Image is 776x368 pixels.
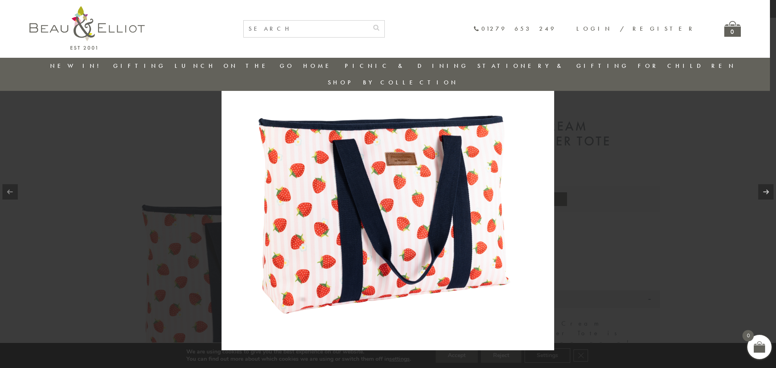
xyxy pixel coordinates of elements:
[742,330,754,341] span: 0
[724,21,741,37] a: 0
[175,62,294,70] a: Lunch On The Go
[244,21,368,37] input: SEARCH
[30,6,145,50] img: logo
[576,25,696,33] a: Login / Register
[758,184,774,200] a: Next
[221,18,554,350] img: 36573-S-C-Shoulder-Tote-Pink-Stripe-2-scaled.jpg
[303,62,335,70] a: Home
[345,62,468,70] a: Picnic & Dining
[50,62,104,70] a: New in!
[473,25,556,32] a: 01279 653 249
[638,62,736,70] a: For Children
[328,78,458,86] a: Shop by collection
[477,62,629,70] a: Stationery & Gifting
[113,62,166,70] a: Gifting
[2,184,18,200] a: Previous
